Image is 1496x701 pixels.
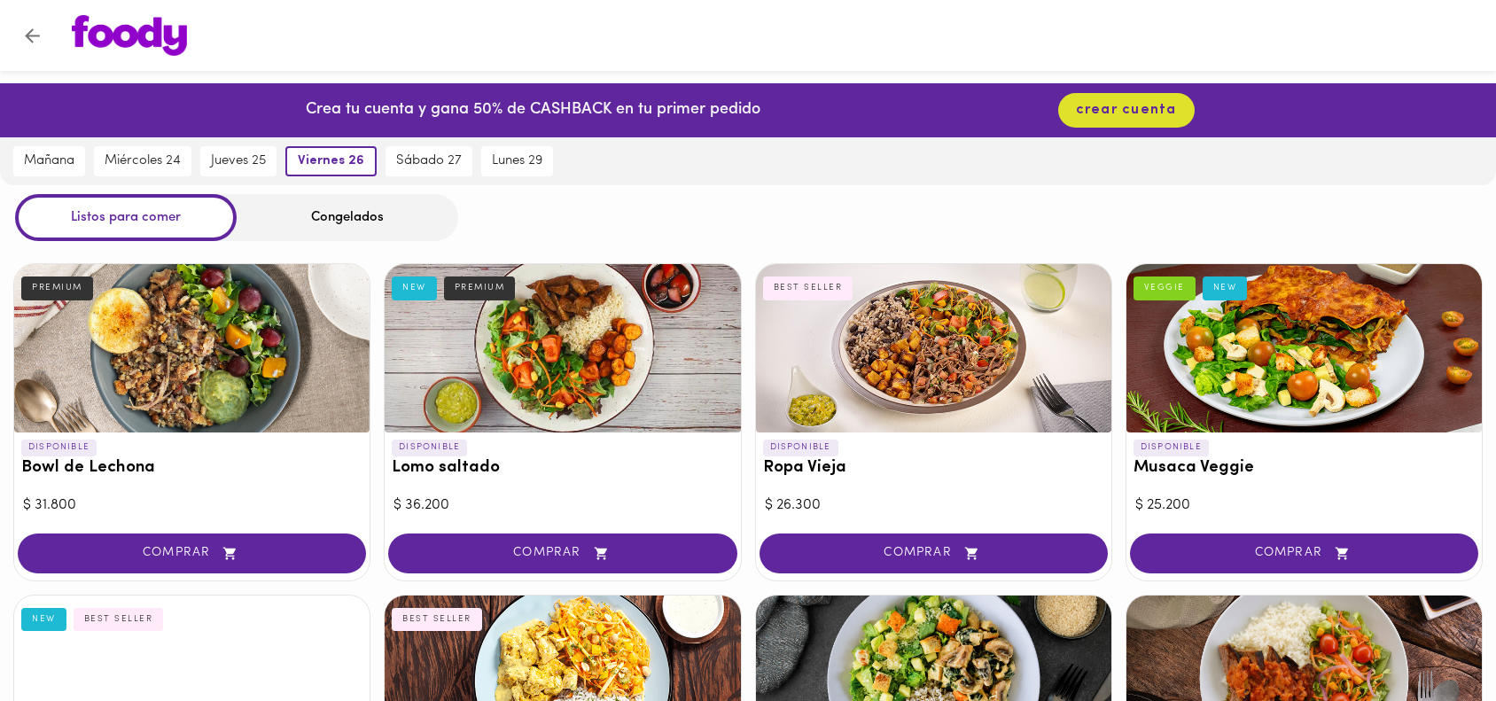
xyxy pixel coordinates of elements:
[1130,534,1478,573] button: COMPRAR
[1135,495,1473,516] div: $ 25.200
[40,546,344,561] span: COMPRAR
[200,146,277,176] button: jueves 25
[298,153,364,169] span: viernes 26
[756,264,1111,432] div: Ropa Vieja
[23,495,361,516] div: $ 31.800
[1134,277,1196,300] div: VEGGIE
[385,264,740,432] div: Lomo saltado
[21,459,362,478] h3: Bowl de Lechona
[13,146,85,176] button: mañana
[105,153,181,169] span: miércoles 24
[763,277,853,300] div: BEST SELLER
[11,14,54,58] button: Volver
[388,534,736,573] button: COMPRAR
[211,153,266,169] span: jueves 25
[760,534,1108,573] button: COMPRAR
[765,495,1103,516] div: $ 26.300
[21,608,66,631] div: NEW
[24,153,74,169] span: mañana
[1126,264,1482,432] div: Musaca Veggie
[392,608,482,631] div: BEST SELLER
[392,440,467,456] p: DISPONIBLE
[481,146,553,176] button: lunes 29
[74,608,164,631] div: BEST SELLER
[444,277,516,300] div: PREMIUM
[492,153,542,169] span: lunes 29
[1058,93,1195,128] button: crear cuenta
[1134,459,1475,478] h3: Musaca Veggie
[393,495,731,516] div: $ 36.200
[1393,598,1478,683] iframe: Messagebird Livechat Widget
[237,194,458,241] div: Congelados
[763,459,1104,478] h3: Ropa Vieja
[18,534,366,573] button: COMPRAR
[14,264,370,432] div: Bowl de Lechona
[72,15,187,56] img: logo.png
[410,546,714,561] span: COMPRAR
[396,153,462,169] span: sábado 27
[1076,102,1177,119] span: crear cuenta
[392,277,437,300] div: NEW
[94,146,191,176] button: miércoles 24
[386,146,472,176] button: sábado 27
[392,459,733,478] h3: Lomo saltado
[1134,440,1209,456] p: DISPONIBLE
[15,194,237,241] div: Listos para comer
[763,440,838,456] p: DISPONIBLE
[21,440,97,456] p: DISPONIBLE
[21,277,93,300] div: PREMIUM
[306,99,760,122] p: Crea tu cuenta y gana 50% de CASHBACK en tu primer pedido
[285,146,377,176] button: viernes 26
[1152,546,1456,561] span: COMPRAR
[782,546,1086,561] span: COMPRAR
[1203,277,1248,300] div: NEW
